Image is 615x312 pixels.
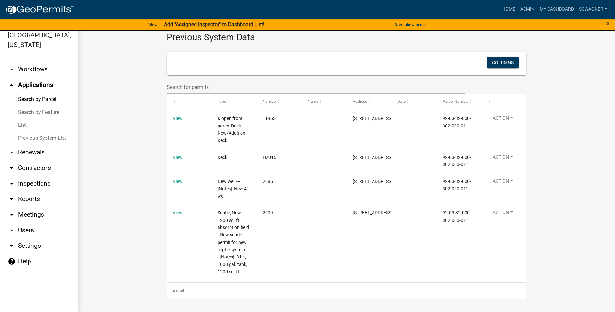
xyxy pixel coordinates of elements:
span: New well --- [Notes]: New 4" well [218,179,248,199]
button: Action [488,154,518,163]
a: View [173,210,183,215]
button: Action [488,115,518,124]
i: help [8,258,16,265]
i: arrow_drop_down [8,180,16,187]
button: Close [606,19,610,27]
span: Parcel Number [443,99,469,104]
span: H2015 [263,155,276,160]
i: arrow_drop_down [8,195,16,203]
i: arrow_drop_down [8,211,16,219]
a: View [173,116,183,121]
span: × [606,19,610,28]
span: 1071 WEST 150 NORTH [353,155,393,160]
span: Date [397,99,406,104]
span: 92-03-32-000-302.000-011 [443,116,471,128]
a: Admin [518,3,537,16]
span: 2909 [263,210,273,215]
span: 1071 WEST 150 NORTH [353,179,393,184]
input: Search for permits [167,80,465,94]
a: View [146,19,160,30]
button: Action [488,178,518,187]
span: 92-03-32-000-302.000-011 [443,210,471,223]
datatable-header-cell: Number [256,94,302,109]
datatable-header-cell: Type [211,94,256,109]
i: arrow_drop_up [8,81,16,89]
i: arrow_drop_down [8,149,16,156]
div: 4 total [167,283,526,299]
i: arrow_drop_down [8,164,16,172]
span: 2085 [263,179,273,184]
span: Deck [218,155,227,160]
h3: Previous System Data [167,24,526,44]
span: 92-03-32-000-302.000-011 [443,155,471,167]
i: arrow_drop_down [8,226,16,234]
i: arrow_drop_down [8,66,16,73]
span: Type [218,99,226,104]
button: Columns [487,57,519,68]
button: Don't show again [392,19,428,30]
datatable-header-cell: Parcel Number [436,94,481,109]
a: scwagner [576,3,610,16]
span: 92-03-32-000-302.000-011 [443,179,471,191]
a: View [173,179,183,184]
span: Number [263,99,277,104]
span: Septic, New: 1200 sq. ft. absorption field - New septic permit for new septic system. --- [Notes]... [218,210,250,274]
datatable-header-cell: Date [391,94,436,109]
button: Action [488,209,518,219]
datatable-header-cell: Name [302,94,347,109]
span: Address [353,99,367,104]
a: My Dashboard [537,3,576,16]
span: & open front porch: Deck - New/Addition. Deck [218,116,247,143]
i: arrow_drop_down [8,242,16,250]
span: 11963 [263,116,276,121]
span: 1071 WEST 150 NORTH [353,210,393,215]
a: Home [500,3,518,16]
span: 1071 WEST 150 NORTH [353,116,393,121]
a: View [173,155,183,160]
strong: Add "Assigned Inspector" to Dashboard List! [164,21,264,28]
datatable-header-cell: Address [347,94,392,109]
span: Name [308,99,318,104]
